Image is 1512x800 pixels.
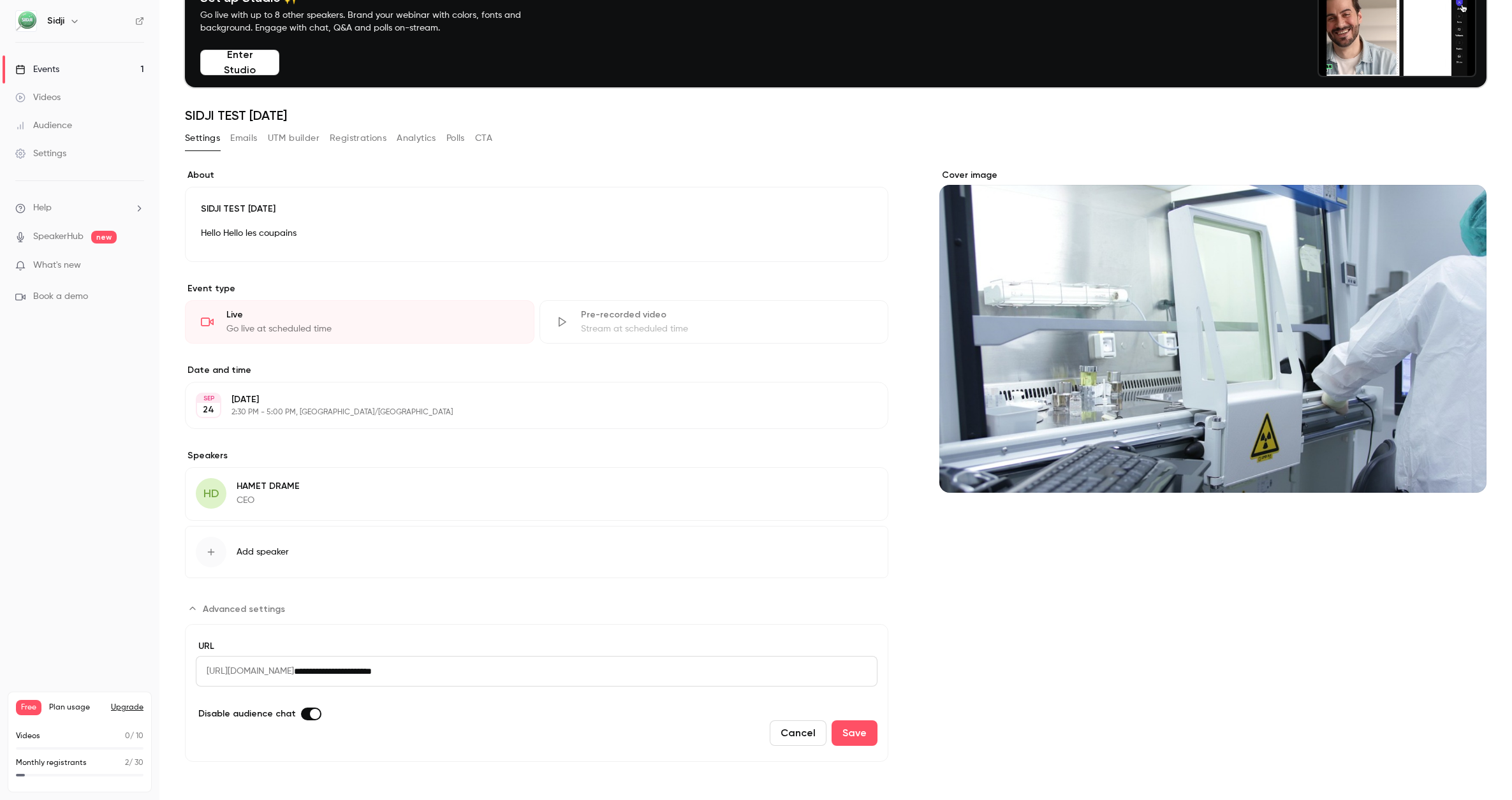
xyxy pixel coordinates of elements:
span: Help [33,201,52,215]
div: LiveGo live at scheduled time [185,300,534,344]
h1: SIDJI TEST [DATE] [185,108,1486,123]
p: SIDJI TEST [DATE] [201,203,872,215]
div: Stream at scheduled time [581,323,873,335]
button: Advanced settings [185,599,293,619]
p: Monthly registrants [16,757,87,769]
p: [DATE] [231,393,821,406]
label: Cover image [939,169,1486,182]
label: Date and time [185,364,888,377]
span: Add speaker [237,546,289,558]
button: Registrations [330,128,386,149]
div: Go live at scheduled time [226,323,518,335]
button: Enter Studio [200,50,279,75]
div: Settings [15,147,66,160]
p: Videos [16,731,40,742]
img: Sidji [16,11,36,31]
span: Book a demo [33,290,88,303]
span: 0 [125,732,130,740]
label: Speakers [185,449,888,462]
button: CTA [475,128,492,149]
p: Hello Hello les coupains [201,226,872,241]
button: Polls [446,128,465,149]
span: [URL][DOMAIN_NAME] [196,656,294,687]
label: URL [196,640,877,653]
p: Go live with up to 8 other speakers. Brand your webinar with colors, fonts and background. Engage... [200,9,551,34]
span: HD [203,485,219,502]
span: 2 [125,759,129,767]
button: Cancel [770,720,826,746]
p: 2:30 PM - 5:00 PM, [GEOGRAPHIC_DATA]/[GEOGRAPHIC_DATA] [231,407,821,418]
p: / 10 [125,731,143,742]
span: Advanced settings [203,602,285,616]
div: Live [226,309,518,321]
label: About [185,169,888,182]
section: Cover image [939,169,1486,493]
p: CEO [237,494,300,507]
button: Analytics [397,128,436,149]
button: Emails [230,128,257,149]
div: HDHAMET DRAMECEO [185,467,888,521]
button: Save [832,720,877,746]
p: / 30 [125,757,143,769]
li: help-dropdown-opener [15,201,144,215]
p: HAMET DRAME [237,480,300,493]
a: SpeakerHub [33,230,84,244]
div: SEP [197,394,220,403]
span: Plan usage [49,702,103,713]
p: Event type [185,282,888,295]
h6: Sidji [47,15,64,27]
span: new [91,231,117,244]
button: Add speaker [185,526,888,578]
button: Settings [185,128,220,149]
div: Audience [15,119,72,132]
p: 24 [203,404,214,416]
span: What's new [33,259,81,272]
div: Events [15,63,59,76]
section: Advanced settings [185,599,888,762]
div: Pre-recorded video [581,309,873,321]
div: Pre-recorded videoStream at scheduled time [539,300,889,344]
button: UTM builder [268,128,319,149]
span: Free [16,700,41,715]
div: Videos [15,91,61,104]
span: Disable audience chat [198,707,296,720]
button: Upgrade [111,702,143,713]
